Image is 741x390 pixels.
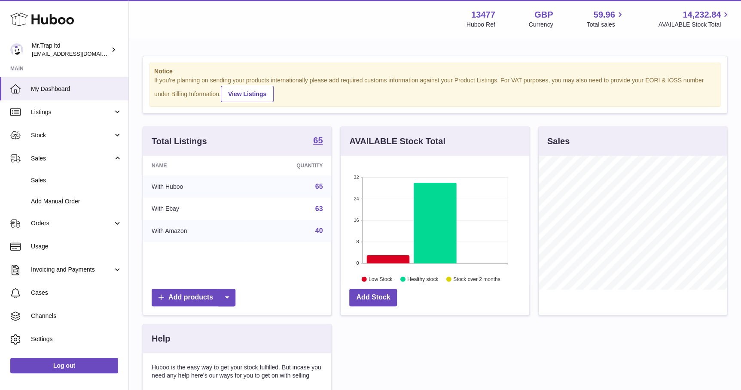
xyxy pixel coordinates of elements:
[143,198,246,220] td: With Ebay
[143,156,246,175] th: Name
[453,276,500,282] text: Stock over 2 months
[31,131,113,139] span: Stock
[246,156,331,175] th: Quantity
[658,21,731,29] span: AVAILABLE Stock Total
[529,21,553,29] div: Currency
[354,175,359,180] text: 32
[31,289,122,297] span: Cases
[143,175,246,198] td: With Huboo
[32,42,109,58] div: Mr.Trap ltd
[354,196,359,201] text: 24
[407,276,439,282] text: Healthy stock
[471,9,495,21] strong: 13477
[152,333,170,345] h3: Help
[10,358,118,373] a: Log out
[369,276,393,282] text: Low Stock
[31,108,113,116] span: Listings
[313,136,323,146] a: 65
[31,312,122,320] span: Channels
[221,86,274,102] a: View Listings
[315,183,323,190] a: 65
[31,85,122,93] span: My Dashboard
[357,260,359,266] text: 0
[357,239,359,244] text: 8
[315,227,323,234] a: 40
[683,9,721,21] span: 14,232.84
[31,154,113,163] span: Sales
[31,176,122,184] span: Sales
[152,363,323,380] p: Huboo is the easy way to get your stock fulfilled. But incase you need any help here's our ways f...
[349,136,445,147] h3: AVAILABLE Stock Total
[143,220,246,242] td: With Amazon
[467,21,495,29] div: Huboo Ref
[586,21,625,29] span: Total sales
[31,242,122,251] span: Usage
[31,219,113,227] span: Orders
[154,67,716,76] strong: Notice
[10,43,23,56] img: office@grabacz.eu
[534,9,553,21] strong: GBP
[349,289,397,306] a: Add Stock
[152,289,235,306] a: Add products
[547,136,570,147] h3: Sales
[593,9,615,21] span: 59.96
[658,9,731,29] a: 14,232.84 AVAILABLE Stock Total
[31,197,122,206] span: Add Manual Order
[586,9,625,29] a: 59.96 Total sales
[354,218,359,223] text: 16
[154,76,716,102] div: If you're planning on sending your products internationally please add required customs informati...
[32,50,126,57] span: [EMAIL_ADDRESS][DOMAIN_NAME]
[315,205,323,212] a: 63
[31,335,122,343] span: Settings
[313,136,323,145] strong: 65
[31,266,113,274] span: Invoicing and Payments
[152,136,207,147] h3: Total Listings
